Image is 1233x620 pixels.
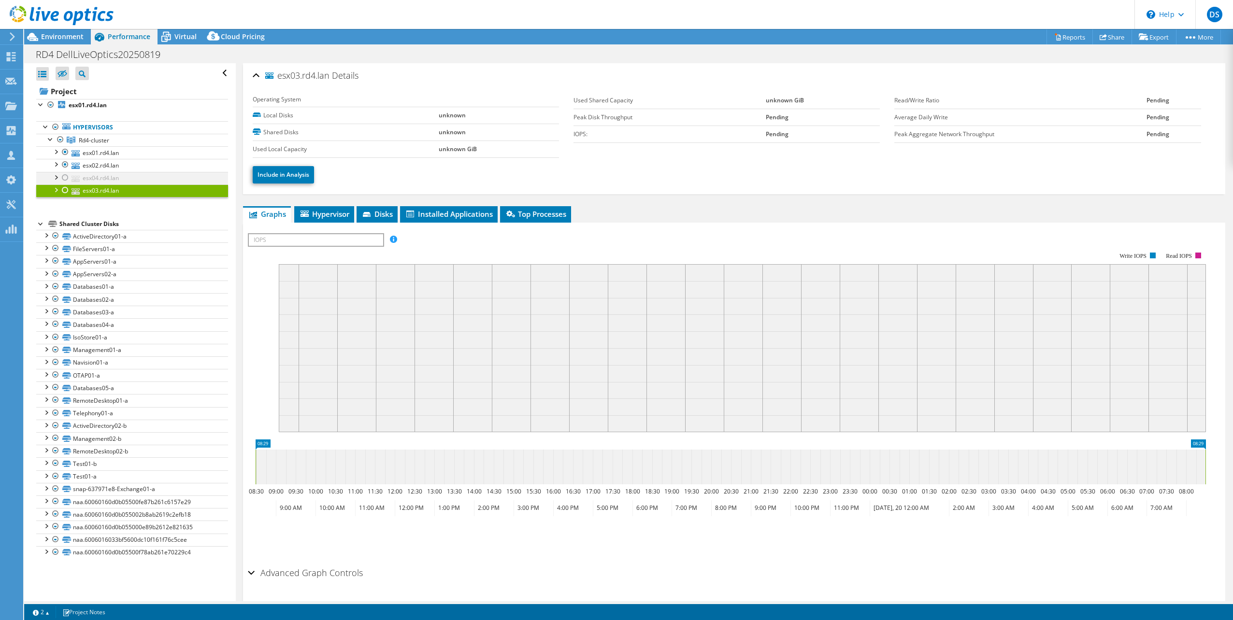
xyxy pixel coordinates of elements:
[36,159,228,171] a: esx02.rd4.lan
[1147,113,1169,121] b: Pending
[79,136,109,144] span: Rd4-cluster
[766,113,789,121] b: Pending
[248,563,363,582] h2: Advanced Graph Controls
[36,369,228,381] a: OTAP01-a
[766,96,804,104] b: unknown GiB
[253,95,439,104] label: Operating System
[31,49,175,60] h1: RD4 DellLiveOptics20250819
[902,487,917,495] text: 01:00
[921,487,936,495] text: 01:30
[36,483,228,495] a: snap-637971e8-Exchange01-a
[36,281,228,293] a: Databases01-a
[961,487,976,495] text: 02:30
[328,487,343,495] text: 10:30
[108,32,150,41] span: Performance
[36,534,228,546] a: naa.6006016033bf5600dc10f161f76c5cee
[308,487,323,495] text: 10:00
[684,487,699,495] text: 19:30
[41,32,84,41] span: Environment
[1139,487,1154,495] text: 07:00
[506,487,521,495] text: 15:00
[36,508,228,521] a: naa.60060160d0b055002b8ab2619c2efb18
[36,134,228,146] a: Rd4-cluster
[743,487,758,495] text: 21:00
[505,209,566,219] span: Top Processes
[645,487,660,495] text: 18:30
[36,121,228,134] a: Hypervisors
[664,487,679,495] text: 19:00
[625,487,640,495] text: 18:00
[822,487,837,495] text: 23:00
[361,209,393,219] span: Disks
[573,113,766,122] label: Peak Disk Throughput
[405,209,493,219] span: Installed Applications
[253,111,439,120] label: Local Disks
[26,606,56,618] a: 2
[36,394,228,407] a: RemoteDesktop01-a
[36,381,228,394] a: Databases05-a
[882,487,897,495] text: 00:30
[36,184,228,197] a: esx03.rd4.lan
[783,487,798,495] text: 22:00
[265,71,330,81] span: esx03.rd4.lan
[36,356,228,369] a: Navision01-a
[1119,253,1147,259] text: Write IOPS
[268,487,283,495] text: 09:00
[249,234,383,246] span: IOPS
[573,129,766,139] label: IOPS:
[36,407,228,420] a: Telephony01-a
[36,318,228,331] a: Databases04-a
[36,445,228,457] a: RemoteDesktop02-b
[446,487,461,495] text: 13:30
[466,487,481,495] text: 14:00
[59,218,228,230] div: Shared Cluster Disks
[36,457,228,470] a: Test01-b
[766,130,789,138] b: Pending
[894,129,1146,139] label: Peak Aggregate Network Throughput
[1147,96,1169,104] b: Pending
[36,420,228,432] a: ActiveDirectory02-b
[253,127,439,137] label: Shared Disks
[486,487,501,495] text: 14:30
[56,606,112,618] a: Project Notes
[387,487,402,495] text: 12:00
[367,487,382,495] text: 11:30
[1119,487,1134,495] text: 06:30
[894,96,1146,105] label: Read/Write Ratio
[1159,487,1174,495] text: 07:30
[723,487,738,495] text: 20:30
[69,101,107,109] b: esx01.rd4.lan
[1020,487,1035,495] text: 04:00
[1092,29,1132,44] a: Share
[439,128,466,136] b: unknown
[36,99,228,112] a: esx01.rd4.lan
[605,487,620,495] text: 17:30
[174,32,197,41] span: Virtual
[36,146,228,159] a: esx01.rd4.lan
[332,70,358,81] span: Details
[1132,29,1176,44] a: Export
[585,487,600,495] text: 17:00
[763,487,778,495] text: 21:30
[427,487,442,495] text: 13:00
[253,166,314,183] a: Include in Analysis
[1001,487,1016,495] text: 03:30
[439,145,477,153] b: unknown GiB
[439,111,466,119] b: unknown
[36,546,228,559] a: naa.60060160d0b05500f78ab261e70229c4
[703,487,718,495] text: 20:00
[565,487,580,495] text: 16:30
[36,84,228,99] a: Project
[526,487,541,495] text: 15:30
[1176,29,1221,44] a: More
[36,344,228,356] a: Management01-a
[1147,130,1169,138] b: Pending
[36,521,228,533] a: naa.60060160d0b055000e89b2612e821635
[36,293,228,306] a: Databases02-a
[253,144,439,154] label: Used Local Capacity
[1100,487,1115,495] text: 06:00
[221,32,265,41] span: Cloud Pricing
[545,487,560,495] text: 16:00
[299,209,349,219] span: Hypervisor
[573,96,766,105] label: Used Shared Capacity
